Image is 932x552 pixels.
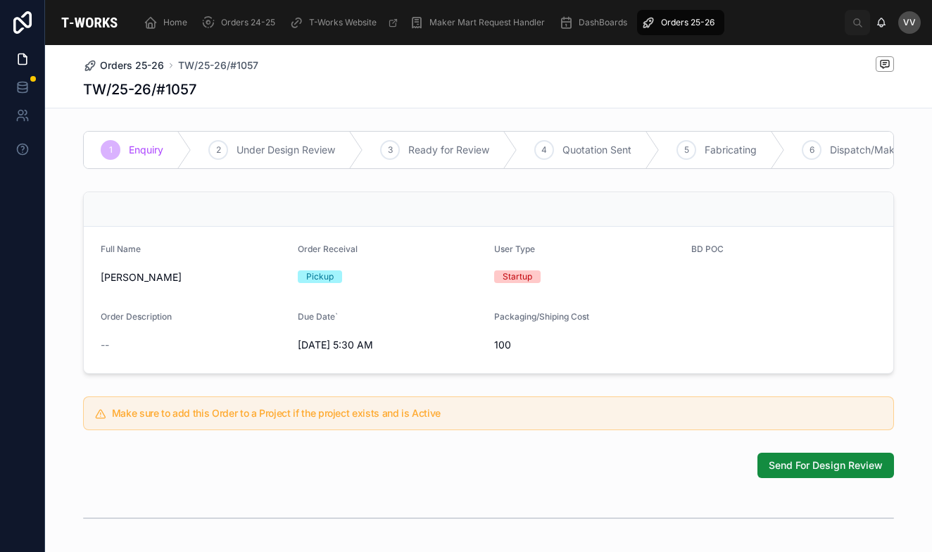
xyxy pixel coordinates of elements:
span: [PERSON_NAME] [101,270,286,284]
span: Orders 25-26 [661,17,714,28]
span: Quotation Sent [562,143,631,157]
a: T-Works Website [285,10,405,35]
span: Under Design Review [237,143,335,157]
div: Startup [503,270,532,283]
div: scrollable content [134,7,845,38]
h5: Make sure to add this Order to a Project if the project exists and is Active [112,408,882,418]
span: 6 [810,144,814,156]
span: 5 [684,144,689,156]
a: Maker Mart Request Handler [405,10,555,35]
span: -- [101,338,109,352]
span: 1 [109,144,113,156]
span: 2 [216,144,221,156]
span: VV [903,17,916,28]
a: Orders 24-25 [197,10,285,35]
span: Fabricating [705,143,757,157]
span: Send For Design Review [769,458,883,472]
a: Orders 25-26 [637,10,724,35]
span: Maker Mart Request Handler [429,17,545,28]
button: Send For Design Review [757,453,894,478]
span: Enquiry [129,143,163,157]
span: [DATE] 5:30 AM [298,338,484,352]
h1: TW/25-26/#1057 [83,80,196,99]
span: 3 [388,144,393,156]
span: Full Name [101,244,141,254]
span: Order Receival [298,244,358,254]
a: TW/25-26/#1057 [178,58,258,73]
span: 100 [494,338,680,352]
a: Home [139,10,197,35]
span: Orders 24-25 [221,17,275,28]
a: DashBoards [555,10,637,35]
span: BD POC [691,244,724,254]
span: User Type [494,244,535,254]
a: Orders 25-26 [83,58,164,73]
span: Orders 25-26 [100,58,164,73]
span: T-Works Website [309,17,377,28]
span: Home [163,17,187,28]
span: Ready for Review [408,143,489,157]
span: 4 [541,144,547,156]
span: Packaging/Shiping Cost [494,311,589,322]
span: DashBoards [579,17,627,28]
span: Due Date` [298,311,338,322]
div: Pickup [306,270,334,283]
img: App logo [56,11,122,34]
span: Order Description [101,311,172,322]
